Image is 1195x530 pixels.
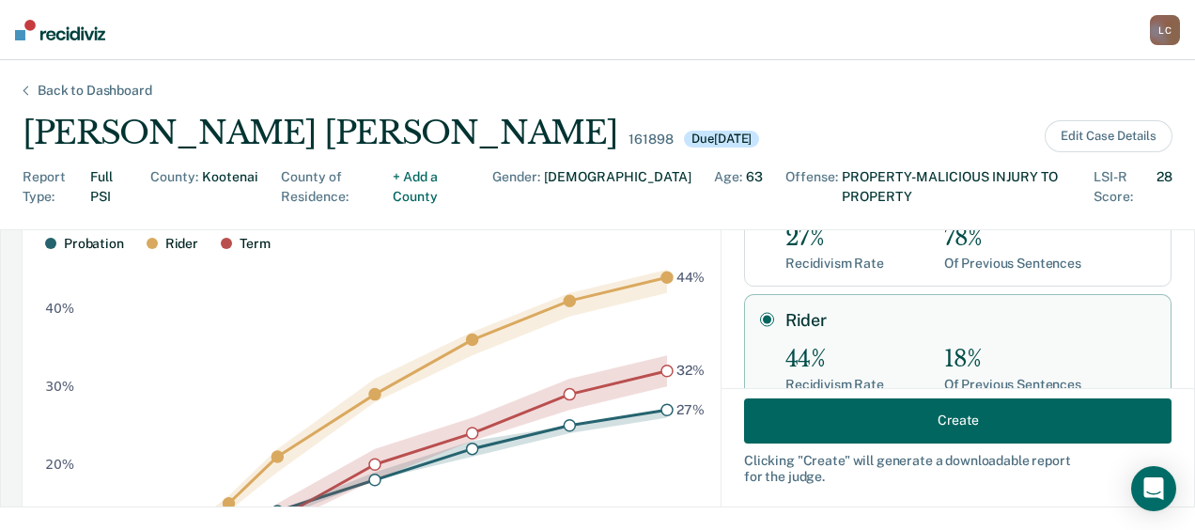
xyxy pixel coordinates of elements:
[45,301,74,316] text: 40%
[842,167,1071,207] div: PROPERTY-MALICIOUS INJURY TO PROPERTY
[744,397,1172,443] button: Create
[23,114,617,152] div: [PERSON_NAME] [PERSON_NAME]
[676,270,706,285] text: 44%
[944,256,1081,272] div: Of Previous Sentences
[45,457,74,472] text: 20%
[785,256,884,272] div: Recidivism Rate
[944,346,1081,373] div: 18%
[1094,167,1153,207] div: LSI-R Score :
[202,167,258,207] div: Kootenai
[1150,15,1180,45] div: L C
[64,236,124,252] div: Probation
[684,131,759,148] div: Due [DATE]
[90,167,128,207] div: Full PSI
[240,236,270,252] div: Term
[544,167,691,207] div: [DEMOGRAPHIC_DATA]
[676,270,706,417] g: text
[676,364,705,379] text: 32%
[676,402,705,417] text: 27%
[744,452,1172,484] div: Clicking " Create " will generate a downloadable report for the judge.
[1150,15,1180,45] button: LC
[150,167,198,207] div: County :
[785,225,884,252] div: 27%
[15,20,105,40] img: Recidiviz
[944,377,1081,393] div: Of Previous Sentences
[746,167,763,207] div: 63
[714,167,742,207] div: Age :
[492,167,540,207] div: Gender :
[1131,466,1176,511] div: Open Intercom Messenger
[944,225,1081,252] div: 78%
[1156,167,1172,207] div: 28
[785,377,884,393] div: Recidivism Rate
[1045,120,1172,152] button: Edit Case Details
[629,132,673,148] div: 161898
[45,379,74,394] text: 30%
[15,83,175,99] div: Back to Dashboard
[785,346,884,373] div: 44%
[165,236,198,252] div: Rider
[785,310,1156,331] label: Rider
[281,167,389,207] div: County of Residence :
[23,167,86,207] div: Report Type :
[785,167,838,207] div: Offense :
[393,167,469,207] div: + Add a County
